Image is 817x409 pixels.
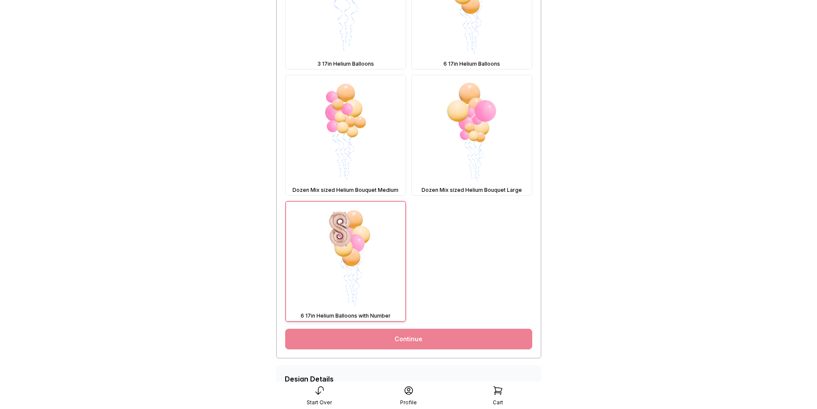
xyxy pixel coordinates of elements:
div: Dozen Mix sized Helium Bouquet Medium [287,187,404,194]
img: Dozen Mix sized Helium Bouquet Large [412,75,532,195]
div: Cart [493,399,503,406]
div: 6 17in Helium Balloons with Number [288,312,404,319]
div: Dozen Mix sized Helium Bouquet Large [413,187,530,194]
img: 6 17in Helium Balloons with Number [286,202,405,321]
div: 6 17in Helium Balloons [413,61,530,67]
div: Start Over [307,399,332,406]
div: Design Details [285,374,334,384]
div: 3 17in Helium Balloons [287,61,404,67]
a: Continue [285,329,532,349]
img: Dozen Mix sized Helium Bouquet Medium [286,75,406,195]
div: Profile [400,399,417,406]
